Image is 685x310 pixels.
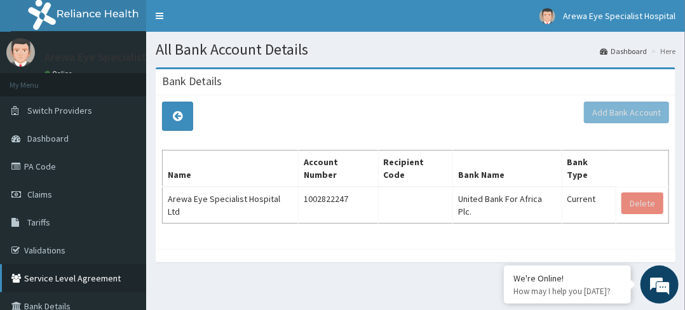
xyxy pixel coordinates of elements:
[44,51,191,63] p: Arewa Eye Specialist Hospital
[453,151,562,187] th: Bank Name
[584,102,669,123] button: Add Bank Account
[562,187,616,224] td: Current
[27,105,92,116] span: Switch Providers
[600,46,647,57] a: Dashboard
[299,187,379,224] td: 1002822247
[621,192,663,214] button: Delete
[44,69,75,78] a: Online
[453,187,562,224] td: United Bank For Africa Plc.
[27,217,50,228] span: Tariffs
[162,76,222,87] h3: Bank Details
[513,286,621,297] p: How may I help you today?
[27,133,69,144] span: Dashboard
[299,151,379,187] th: Account Number
[6,38,35,67] img: User Image
[27,189,52,200] span: Claims
[563,10,675,22] span: Arewa Eye Specialist Hospital
[539,8,555,24] img: User Image
[648,46,675,57] li: Here
[513,273,621,284] div: We're Online!
[163,187,299,224] td: Arewa Eye Specialist Hospital Ltd
[156,41,675,58] h1: All Bank Account Details
[163,151,299,187] th: Name
[562,151,616,187] th: Bank Type
[378,151,453,187] th: Recipient Code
